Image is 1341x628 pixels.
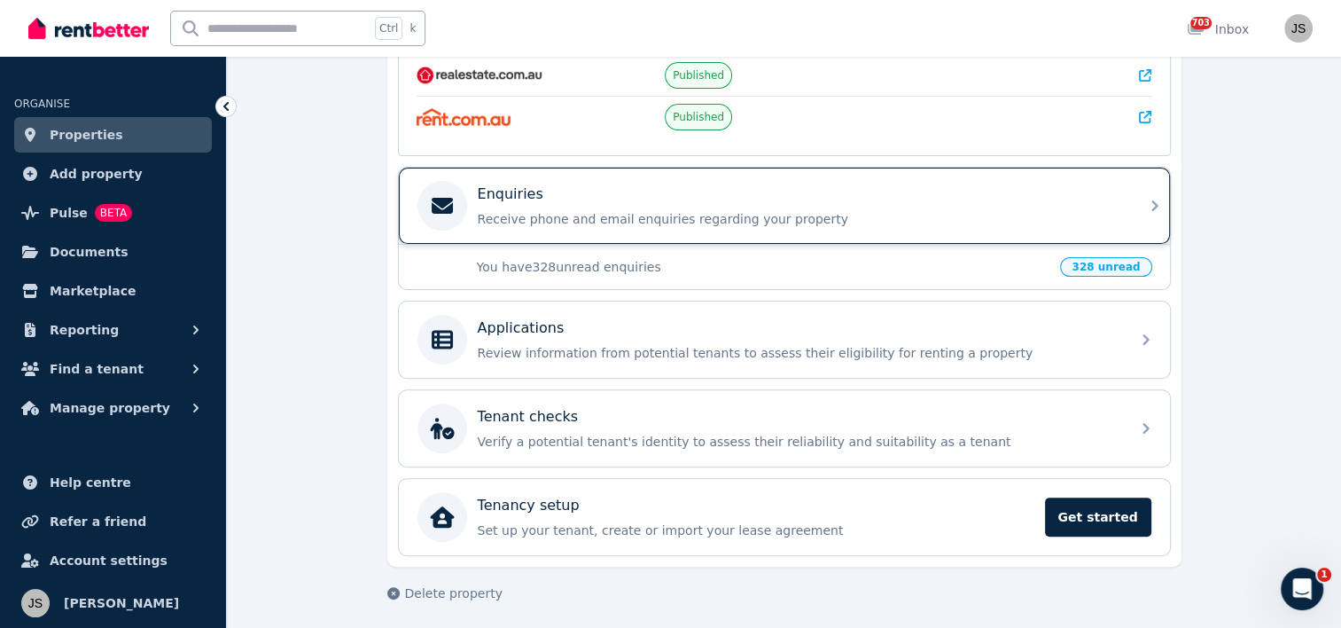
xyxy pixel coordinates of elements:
[399,168,1170,244] a: EnquiriesReceive phone and email enquiries regarding your property
[14,156,212,192] a: Add property
[64,593,179,614] span: [PERSON_NAME]
[50,397,170,419] span: Manage property
[1281,568,1323,610] iframe: Intercom live chat
[1284,14,1313,43] img: Janette Steele
[1187,20,1249,38] div: Inbox
[95,204,132,222] span: BETA
[478,406,579,428] p: Tenant checks
[477,258,1050,276] p: You have 328 unread enquiries
[14,98,70,110] span: ORGANISE
[50,319,119,341] span: Reporting
[14,465,212,500] a: Help centre
[409,21,416,35] span: k
[478,433,1119,451] p: Verify a potential tenant's identity to assess their reliability and suitability as a tenant
[417,108,511,126] img: Rent.com.au
[478,344,1119,362] p: Review information from potential tenants to assess their eligibility for renting a property
[478,318,565,339] p: Applications
[1190,17,1212,29] span: 703
[14,312,212,348] button: Reporting
[478,522,1034,539] p: Set up your tenant, create or import your lease agreement
[1317,568,1331,582] span: 1
[14,390,212,426] button: Manage property
[478,184,543,205] p: Enquiries
[14,504,212,539] a: Refer a friend
[399,302,1170,378] a: ApplicationsReview information from potential tenants to assess their eligibility for renting a p...
[14,117,212,153] a: Properties
[50,472,131,493] span: Help centre
[21,589,50,617] img: Janette Steele
[14,273,212,309] a: Marketplace
[50,124,123,145] span: Properties
[673,68,724,82] span: Published
[50,511,146,532] span: Refer a friend
[50,280,136,302] span: Marketplace
[478,495,580,516] p: Tenancy setup
[387,585,503,602] button: Delete property
[399,479,1170,555] a: Tenancy setupSet up your tenant, create or import your lease agreementGet started
[14,234,212,270] a: Documents
[417,67,543,84] img: RealEstate.com.au
[1045,498,1151,537] span: Get started
[399,390,1170,467] a: Tenant checksVerify a potential tenant's identity to assess their reliability and suitability as ...
[28,15,149,42] img: RentBetter
[405,585,503,602] span: Delete property
[14,195,212,231] a: PulseBETA
[14,543,212,578] a: Account settings
[1060,257,1151,277] span: 328 unread
[375,17,402,40] span: Ctrl
[478,210,1119,228] p: Receive phone and email enquiries regarding your property
[50,163,143,184] span: Add property
[50,358,144,380] span: Find a tenant
[14,351,212,387] button: Find a tenant
[50,202,88,224] span: Pulse
[50,550,168,571] span: Account settings
[673,110,724,124] span: Published
[50,241,129,263] span: Documents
